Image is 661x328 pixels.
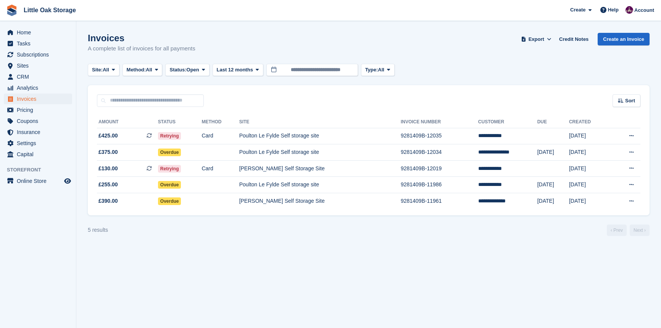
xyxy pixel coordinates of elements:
th: Invoice Number [401,116,478,128]
td: Poulton Le Fylde Self storage site [239,144,401,161]
a: menu [4,71,72,82]
button: Type: All [361,64,395,76]
td: [DATE] [537,193,569,209]
span: CRM [17,71,63,82]
td: [PERSON_NAME] Self Storage Site [239,193,401,209]
span: Pricing [17,105,63,115]
td: Poulton Le Fylde Self storage site [239,128,401,144]
a: Previous [607,225,627,236]
span: Overdue [158,197,181,205]
span: £425.00 [98,132,118,140]
span: £255.00 [98,181,118,189]
span: Retrying [158,132,181,140]
a: menu [4,38,72,49]
th: Status [158,116,202,128]
a: Little Oak Storage [21,4,79,16]
nav: Page [605,225,651,236]
a: menu [4,49,72,60]
span: Insurance [17,127,63,137]
a: menu [4,27,72,38]
a: Create an Invoice [598,33,650,45]
td: 9281409B-12034 [401,144,478,161]
span: Method: [127,66,146,74]
div: 5 results [88,226,108,234]
span: Site: [92,66,103,74]
h1: Invoices [88,33,195,43]
th: Amount [97,116,158,128]
span: Status: [169,66,186,74]
a: menu [4,94,72,104]
span: Help [608,6,619,14]
td: Card [202,160,239,177]
td: [DATE] [569,160,610,177]
span: Retrying [158,165,181,173]
span: Analytics [17,82,63,93]
span: Tasks [17,38,63,49]
span: Type: [365,66,378,74]
td: 9281409B-11986 [401,177,478,193]
span: Coupons [17,116,63,126]
a: menu [4,116,72,126]
span: All [146,66,152,74]
th: Created [569,116,610,128]
img: Morgen Aujla [626,6,633,14]
td: 9281409B-12019 [401,160,478,177]
p: A complete list of invoices for all payments [88,44,195,53]
a: menu [4,138,72,149]
a: menu [4,127,72,137]
th: Method [202,116,239,128]
th: Customer [478,116,537,128]
td: [DATE] [537,177,569,193]
th: Site [239,116,401,128]
td: [PERSON_NAME] Self Storage Site [239,160,401,177]
td: [DATE] [537,144,569,161]
a: menu [4,60,72,71]
button: Export [519,33,553,45]
span: All [103,66,109,74]
span: Subscriptions [17,49,63,60]
span: Overdue [158,149,181,156]
button: Method: All [123,64,163,76]
td: Card [202,128,239,144]
span: Online Store [17,176,63,186]
th: Due [537,116,569,128]
td: [DATE] [569,177,610,193]
td: [DATE] [569,144,610,161]
a: menu [4,105,72,115]
span: Sort [625,97,635,105]
span: Account [634,6,654,14]
span: £130.00 [98,165,118,173]
span: Export [529,36,544,43]
span: £375.00 [98,148,118,156]
span: Home [17,27,63,38]
img: stora-icon-8386f47178a22dfd0bd8f6a31ec36ba5ce8667c1dd55bd0f319d3a0aa187defe.svg [6,5,18,16]
a: Credit Notes [556,33,592,45]
button: Site: All [88,64,119,76]
span: All [378,66,384,74]
span: Capital [17,149,63,160]
span: Last 12 months [217,66,253,74]
a: menu [4,149,72,160]
a: menu [4,82,72,93]
span: Open [187,66,199,74]
td: 9281409B-12035 [401,128,478,144]
td: [DATE] [569,128,610,144]
a: Next [630,225,650,236]
a: menu [4,176,72,186]
button: Last 12 months [213,64,263,76]
span: Settings [17,138,63,149]
span: Invoices [17,94,63,104]
a: Preview store [63,176,72,186]
span: Storefront [7,166,76,174]
td: 9281409B-11961 [401,193,478,209]
button: Status: Open [165,64,209,76]
span: Overdue [158,181,181,189]
td: [DATE] [569,193,610,209]
span: £390.00 [98,197,118,205]
td: Poulton Le Fylde Self storage site [239,177,401,193]
span: Sites [17,60,63,71]
span: Create [570,6,585,14]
